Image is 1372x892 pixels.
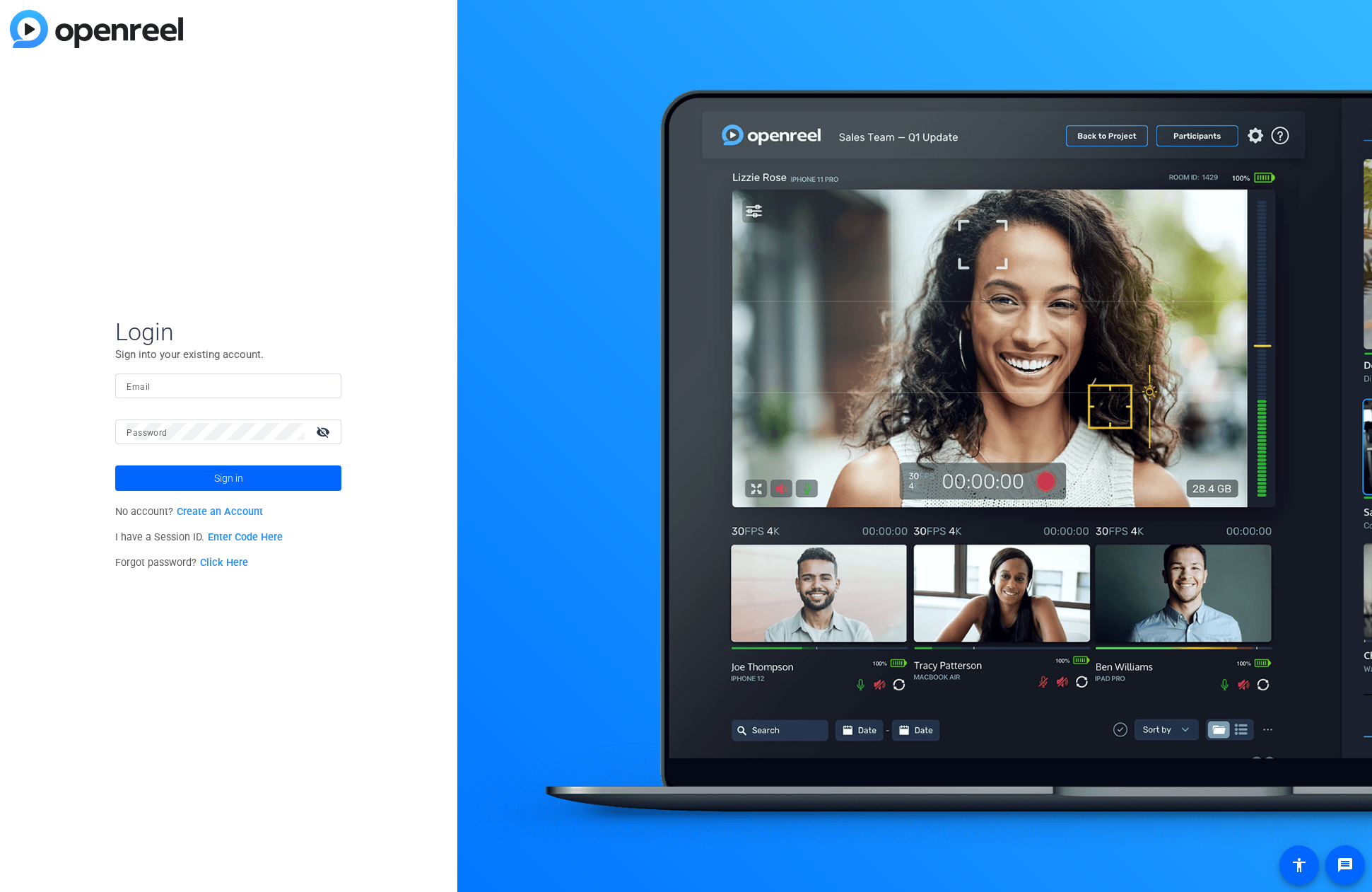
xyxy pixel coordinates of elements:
a: Enter Code Here [208,531,283,543]
span: Forgot password? [115,557,248,569]
button: Sign in [115,465,341,491]
p: Sign into your existing account. [115,347,341,362]
mat-icon: accessibility [1291,857,1308,874]
img: blue-gradient.svg [10,10,183,48]
span: Sign in [214,461,243,496]
mat-icon: message [1337,857,1354,874]
span: I have a Session ID. [115,531,283,543]
span: No account? [115,506,263,518]
mat-label: Password [127,428,167,438]
a: Click Here [200,557,248,569]
mat-icon: visibility_off [307,422,341,442]
span: Login [115,317,341,347]
mat-label: Email [127,382,150,392]
input: Enter Email Address [127,377,330,394]
a: Create an Account [177,506,263,518]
